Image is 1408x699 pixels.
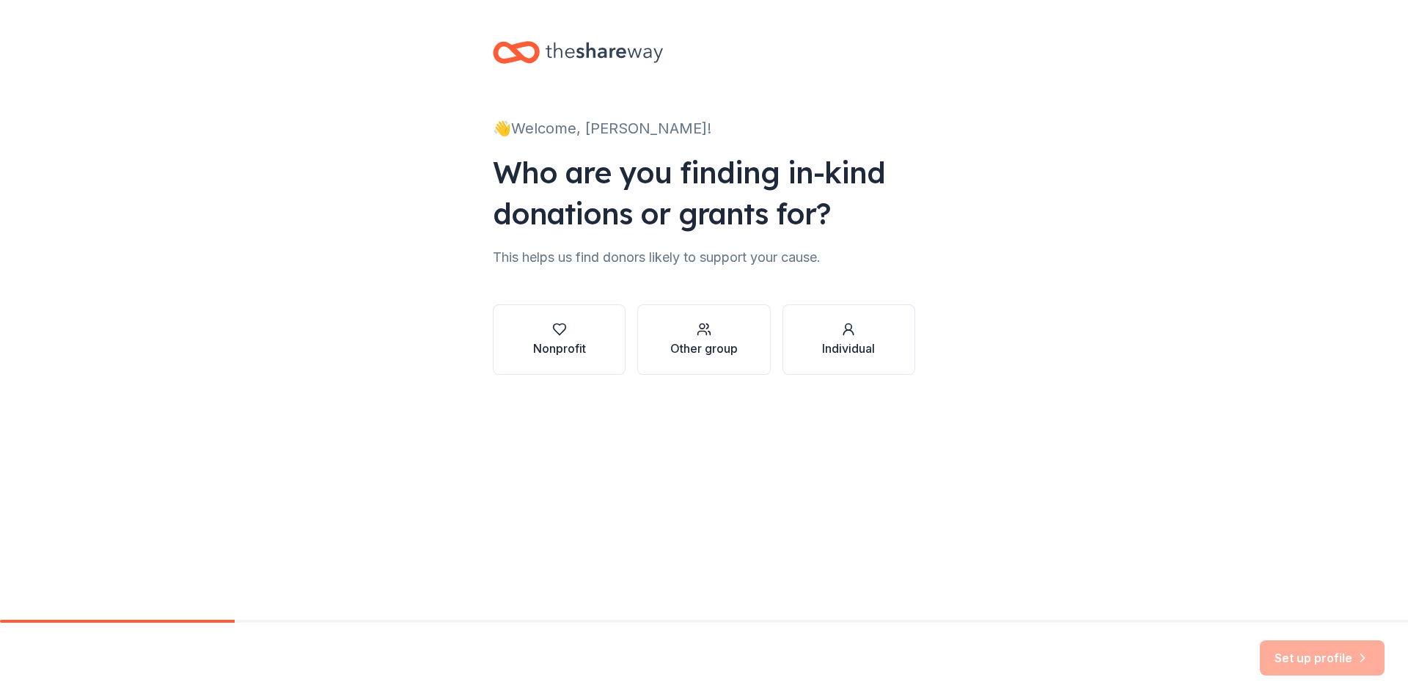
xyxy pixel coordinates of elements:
[782,304,915,375] button: Individual
[533,340,586,357] div: Nonprofit
[493,117,915,140] div: 👋 Welcome, [PERSON_NAME]!
[822,340,875,357] div: Individual
[637,304,770,375] button: Other group
[493,246,915,269] div: This helps us find donors likely to support your cause.
[493,152,915,234] div: Who are you finding in-kind donations or grants for?
[493,304,626,375] button: Nonprofit
[670,340,738,357] div: Other group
